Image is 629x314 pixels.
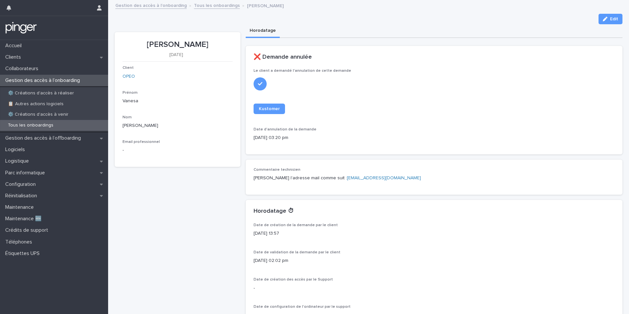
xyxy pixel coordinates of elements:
p: [DATE] [123,52,230,58]
p: ⚙️ Créations d'accès à venir [3,112,74,117]
p: Gestion des accès à l’onboarding [3,77,85,84]
p: Configuration [3,181,41,187]
p: Collaborateurs [3,66,44,72]
span: Le client a demandé l'annulation de cette demande [254,69,351,73]
p: - [123,147,124,154]
p: [PERSON_NAME] [247,2,284,9]
a: Gestion des accès à l’onboarding [115,1,187,9]
p: [PERSON_NAME] l'adresse mail comme suit : [254,175,615,182]
a: OPEO [123,73,135,80]
span: Date de création des accès par le Support [254,278,333,282]
span: Date d'annulation de la demande [254,128,316,131]
span: Nom [123,115,132,119]
a: Kustomer [254,104,285,114]
p: Crédits de support [3,227,53,233]
span: Date de validation de la demande par le client [254,250,340,254]
span: Date de configuration de l'ordinateur par le support [254,305,351,309]
p: Accueil [3,43,27,49]
p: 📋 Autres actions logiciels [3,101,69,107]
p: - [254,285,615,292]
span: Commentaire technicien [254,168,300,172]
p: Téléphones [3,239,37,245]
p: Réinitialisation [3,193,42,199]
span: Edit [610,17,618,21]
p: Étiquettes UPS [3,250,45,257]
button: Horodatage [246,24,280,38]
p: ⚙️ Créations d'accès à réaliser [3,90,79,96]
p: Logiciels [3,147,30,153]
h2: ❌ Demande annulée [254,54,312,61]
p: Tous les onboardings [3,123,59,128]
p: [DATE] 03:20 pm [254,134,369,141]
p: Clients [3,54,26,60]
span: Kustomer [259,107,280,111]
p: [PERSON_NAME] [123,122,233,129]
span: Prénom [123,91,138,95]
p: Logistique [3,158,34,164]
p: Gestion des accès à l’offboarding [3,135,86,141]
span: Date de création de la demande par le client [254,223,338,227]
p: Vanesa [123,98,233,105]
p: [PERSON_NAME] [123,40,233,49]
p: Parc informatique [3,170,50,176]
p: [DATE] 02:02 pm [254,257,615,264]
img: mTgBEunGTSyRkCgitkcU [5,21,37,34]
a: Tous les onboardings [194,1,240,9]
p: Maintenance [3,204,39,210]
button: Edit [599,14,622,24]
h2: Horodatage ⏱ [254,208,294,215]
p: [DATE] 13:57 [254,230,615,237]
span: Email professionnel [123,140,160,144]
p: Maintenance 🆕 [3,216,47,222]
a: [EMAIL_ADDRESS][DOMAIN_NAME] [347,176,421,180]
span: Client [123,66,134,70]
